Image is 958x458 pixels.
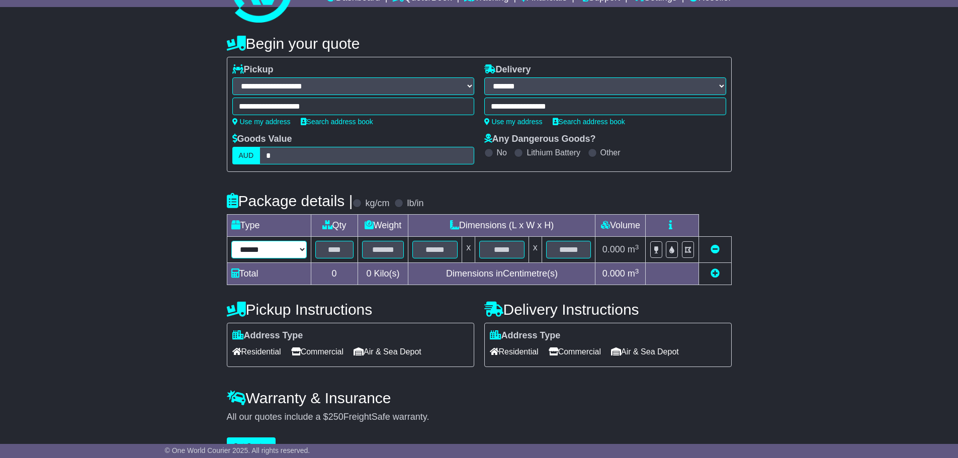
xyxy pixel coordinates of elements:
label: Goods Value [232,134,292,145]
span: 0 [366,268,371,279]
label: AUD [232,147,260,164]
button: Get Quotes [227,437,276,455]
h4: Delivery Instructions [484,301,732,318]
label: Any Dangerous Goods? [484,134,596,145]
td: Dimensions (L x W x H) [408,215,595,237]
td: Kilo(s) [358,263,408,285]
td: Volume [595,215,646,237]
label: kg/cm [365,198,389,209]
div: All our quotes include a $ FreightSafe warranty. [227,412,732,423]
a: Use my address [232,118,291,126]
a: Search address book [553,118,625,126]
h4: Pickup Instructions [227,301,474,318]
sup: 3 [635,267,639,275]
td: Total [227,263,311,285]
h4: Package details | [227,193,353,209]
span: Air & Sea Depot [354,344,421,359]
td: Qty [311,215,358,237]
span: Commercial [549,344,601,359]
span: 250 [328,412,343,422]
label: No [497,148,507,157]
span: © One World Courier 2025. All rights reserved. [165,446,310,454]
td: 0 [311,263,358,285]
label: Address Type [490,330,561,341]
span: Residential [490,344,539,359]
h4: Warranty & Insurance [227,390,732,406]
span: Air & Sea Depot [611,344,679,359]
span: m [628,244,639,254]
span: 0.000 [602,268,625,279]
span: Residential [232,344,281,359]
a: Remove this item [711,244,720,254]
a: Add new item [711,268,720,279]
span: 0.000 [602,244,625,254]
sup: 3 [635,243,639,251]
label: Other [600,148,621,157]
label: Lithium Battery [527,148,580,157]
td: x [462,237,475,263]
label: Address Type [232,330,303,341]
label: lb/in [407,198,423,209]
span: Commercial [291,344,343,359]
label: Delivery [484,64,531,75]
td: Weight [358,215,408,237]
a: Use my address [484,118,543,126]
label: Pickup [232,64,274,75]
td: Dimensions in Centimetre(s) [408,263,595,285]
span: m [628,268,639,279]
td: Type [227,215,311,237]
h4: Begin your quote [227,35,732,52]
a: Search address book [301,118,373,126]
td: x [529,237,542,263]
